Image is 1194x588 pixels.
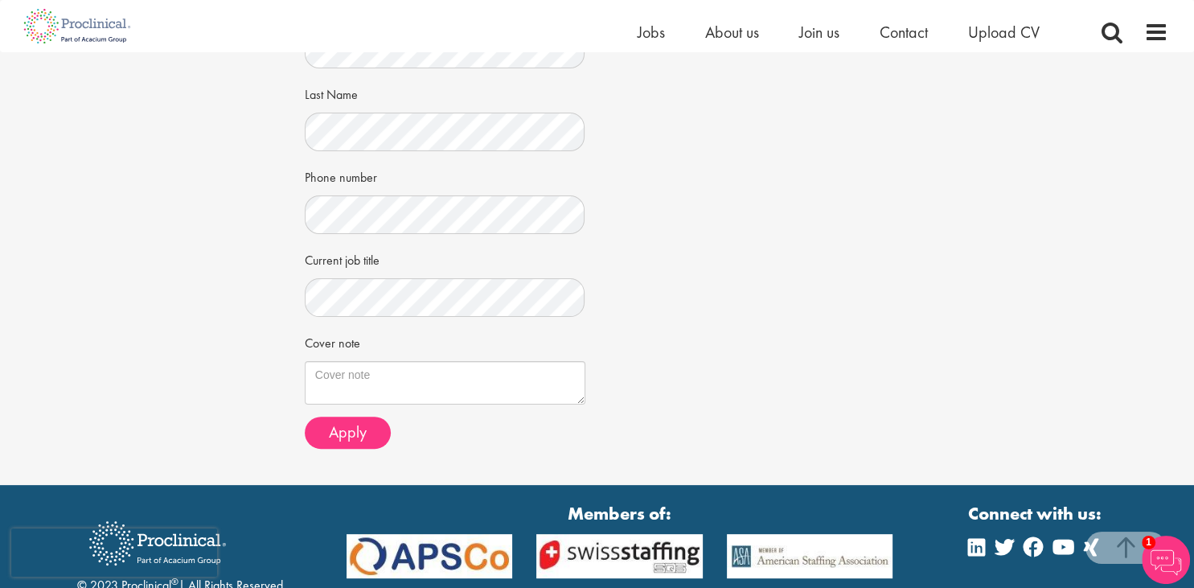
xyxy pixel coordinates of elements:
[305,80,358,105] label: Last Name
[305,163,377,187] label: Phone number
[968,501,1105,526] strong: Connect with us:
[880,22,928,43] a: Contact
[334,534,525,578] img: APSCo
[1142,536,1155,549] span: 1
[305,417,391,449] button: Apply
[305,246,380,270] label: Current job title
[638,22,665,43] a: Jobs
[77,510,238,577] img: Proclinical Recruitment
[524,534,715,578] img: APSCo
[799,22,839,43] a: Join us
[347,501,893,526] strong: Members of:
[715,534,905,578] img: APSCo
[171,575,178,588] sup: ®
[705,22,759,43] a: About us
[329,421,367,442] span: Apply
[968,22,1040,43] a: Upload CV
[305,329,360,353] label: Cover note
[1142,536,1190,584] img: Chatbot
[11,528,217,577] iframe: reCAPTCHA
